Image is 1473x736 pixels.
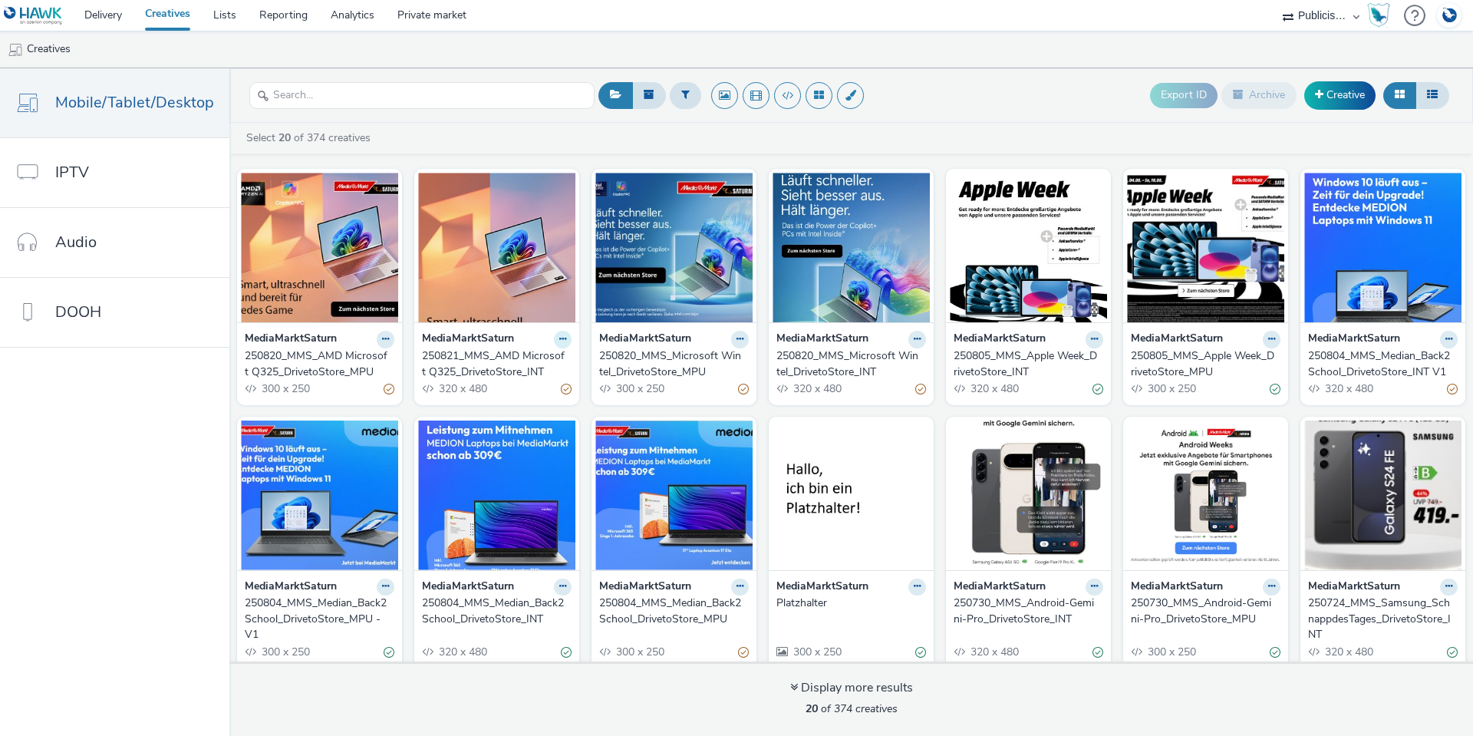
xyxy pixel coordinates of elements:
[1127,173,1284,322] img: 250805_MMS_Apple Week_DrivetoStore_MPU visual
[1146,645,1196,659] span: 300 x 250
[599,596,743,627] div: 250804_MMS_Median_Back2School_DrivetoStore_MPU
[437,645,487,659] span: 320 x 480
[418,173,575,322] img: 250821_MMS_AMD Microsoft Q325_DrivetoStore_INT visual
[954,596,1103,627] a: 250730_MMS_Android-Gemini-Pro_DrivetoStore_INT
[422,331,514,348] strong: MediaMarktSaturn
[1092,381,1103,398] div: Valid
[1308,348,1458,380] a: 250804_MMS_Median_Back2School_DrivetoStore_INT V1
[418,421,575,570] img: 250804_MMS_Median_Back2School_DrivetoStore_INT visual
[792,645,842,659] span: 300 x 250
[915,381,926,398] div: Partially valid
[1150,83,1218,107] button: Export ID
[422,579,514,596] strong: MediaMarktSaturn
[776,596,926,611] a: Platzhalter
[954,348,1103,380] a: 250805_MMS_Apple Week_DrivetoStore_INT
[1323,645,1373,659] span: 320 x 480
[1447,381,1458,398] div: Partially valid
[915,644,926,660] div: Valid
[1127,421,1284,570] img: 250730_MMS_Android-Gemini-Pro_DrivetoStore_MPU visual
[969,381,1019,396] span: 320 x 480
[773,421,930,570] img: Platzhalter visual
[773,173,930,322] img: 250820_MMS_Microsoft Wintel_DrivetoStore_INT visual
[738,381,749,398] div: Partially valid
[1438,3,1461,28] img: Account DE
[1447,644,1458,660] div: Valid
[954,348,1097,380] div: 250805_MMS_Apple Week_DrivetoStore_INT
[1270,644,1280,660] div: Valid
[260,381,310,396] span: 300 x 250
[1221,82,1297,108] button: Archive
[1367,3,1396,28] a: Hawk Academy
[599,348,749,380] a: 250820_MMS_Microsoft Wintel_DrivetoStore_MPU
[1304,421,1461,570] img: 250724_MMS_Samsung_SchnappdesTages_DrivetoStore_INT visual
[1131,596,1274,627] div: 250730_MMS_Android-Gemini-Pro_DrivetoStore_MPU
[384,644,394,660] div: Valid
[422,348,565,380] div: 250821_MMS_AMD Microsoft Q325_DrivetoStore_INT
[1131,579,1223,596] strong: MediaMarktSaturn
[561,644,572,660] div: Valid
[950,173,1107,322] img: 250805_MMS_Apple Week_DrivetoStore_INT visual
[806,701,898,716] span: of 374 creatives
[1092,644,1103,660] div: Valid
[954,331,1046,348] strong: MediaMarktSaturn
[249,82,595,109] input: Search...
[595,421,753,570] img: 250804_MMS_Median_Back2School_DrivetoStore_MPU visual
[245,331,337,348] strong: MediaMarktSaturn
[792,381,842,396] span: 320 x 480
[8,42,23,58] img: mobile
[1367,3,1390,28] img: Hawk Academy
[599,331,691,348] strong: MediaMarktSaturn
[1270,381,1280,398] div: Valid
[55,91,214,114] span: Mobile/Tablet/Desktop
[422,596,572,627] a: 250804_MMS_Median_Back2School_DrivetoStore_INT
[245,596,388,642] div: 250804_MMS_Median_Back2School_DrivetoStore_MPU - V1
[776,348,920,380] div: 250820_MMS_Microsoft Wintel_DrivetoStore_INT
[776,579,868,596] strong: MediaMarktSaturn
[384,381,394,398] div: Partially valid
[260,645,310,659] span: 300 x 250
[55,231,97,253] span: Audio
[245,596,394,642] a: 250804_MMS_Median_Back2School_DrivetoStore_MPU - V1
[1304,173,1461,322] img: 250804_MMS_Median_Back2School_DrivetoStore_INT V1 visual
[241,173,398,322] img: 250820_MMS_AMD Microsoft Q325_DrivetoStore_MPU visual
[969,645,1019,659] span: 320 x 480
[422,348,572,380] a: 250821_MMS_AMD Microsoft Q325_DrivetoStore_INT
[1383,82,1416,108] button: Grid
[1308,596,1458,642] a: 250724_MMS_Samsung_SchnappdesTages_DrivetoStore_INT
[1146,381,1196,396] span: 300 x 250
[615,381,664,396] span: 300 x 250
[245,348,394,380] a: 250820_MMS_AMD Microsoft Q325_DrivetoStore_MPU
[776,348,926,380] a: 250820_MMS_Microsoft Wintel_DrivetoStore_INT
[599,348,743,380] div: 250820_MMS_Microsoft Wintel_DrivetoStore_MPU
[954,579,1046,596] strong: MediaMarktSaturn
[790,679,913,697] div: Display more results
[245,348,388,380] div: 250820_MMS_AMD Microsoft Q325_DrivetoStore_MPU
[1131,596,1280,627] a: 250730_MMS_Android-Gemini-Pro_DrivetoStore_MPU
[776,331,868,348] strong: MediaMarktSaturn
[595,173,753,322] img: 250820_MMS_Microsoft Wintel_DrivetoStore_MPU visual
[1308,331,1400,348] strong: MediaMarktSaturn
[599,596,749,627] a: 250804_MMS_Median_Back2School_DrivetoStore_MPU
[1308,348,1452,380] div: 250804_MMS_Median_Back2School_DrivetoStore_INT V1
[55,301,101,323] span: DOOH
[1131,348,1274,380] div: 250805_MMS_Apple Week_DrivetoStore_MPU
[241,421,398,570] img: 250804_MMS_Median_Back2School_DrivetoStore_MPU - V1 visual
[950,421,1107,570] img: 250730_MMS_Android-Gemini-Pro_DrivetoStore_INT visual
[245,130,377,145] a: Select of 374 creatives
[776,596,920,611] div: Platzhalter
[954,596,1097,627] div: 250730_MMS_Android-Gemini-Pro_DrivetoStore_INT
[278,130,291,145] strong: 20
[437,381,487,396] span: 320 x 480
[1131,348,1280,380] a: 250805_MMS_Apple Week_DrivetoStore_MPU
[4,6,63,25] img: undefined Logo
[422,596,565,627] div: 250804_MMS_Median_Back2School_DrivetoStore_INT
[1304,81,1376,109] a: Creative
[1308,579,1400,596] strong: MediaMarktSaturn
[1308,596,1452,642] div: 250724_MMS_Samsung_SchnappdesTages_DrivetoStore_INT
[561,381,572,398] div: Partially valid
[55,161,89,183] span: IPTV
[1131,331,1223,348] strong: MediaMarktSaturn
[245,579,337,596] strong: MediaMarktSaturn
[1323,381,1373,396] span: 320 x 480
